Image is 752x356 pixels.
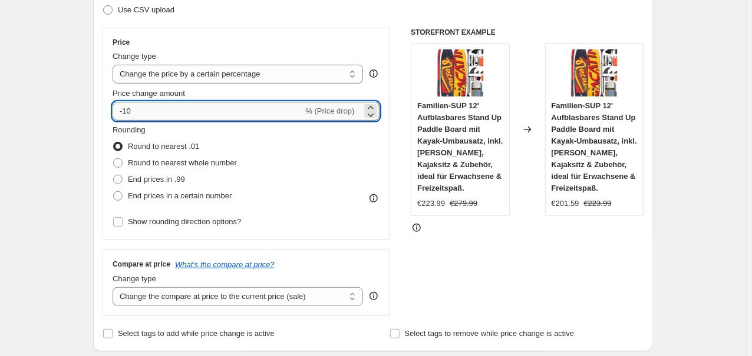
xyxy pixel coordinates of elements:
h6: STOREFRONT EXAMPLE [411,28,644,37]
span: Round to nearest .01 [128,142,199,151]
strike: €223.99 [584,198,612,209]
span: Familien-SUP 12' Aufblasbares Stand Up Paddle Board mit Kayak-Umbausatz, inkl. [PERSON_NAME], Kaj... [552,101,637,192]
span: Select tags to remove while price change is active [405,329,575,338]
div: help [368,68,380,79]
span: Price change amount [113,89,185,98]
img: 71ybtfAbp4L_80x.jpg [437,49,484,97]
span: % (Price drop) [305,107,354,115]
strike: €279.99 [450,198,477,209]
span: End prices in a certain number [128,191,232,200]
div: €201.59 [552,198,579,209]
img: 71ybtfAbp4L_80x.jpg [570,49,618,97]
span: Change type [113,52,156,61]
span: Show rounding direction options? [128,217,241,226]
span: Select tags to add while price change is active [118,329,275,338]
div: €223.99 [417,198,445,209]
h3: Price [113,38,130,47]
button: What's the compare at price? [175,260,275,269]
input: -15 [113,102,303,121]
span: End prices in .99 [128,175,185,184]
span: Round to nearest whole number [128,158,237,167]
h3: Compare at price [113,259,170,269]
span: Change type [113,274,156,283]
span: Rounding [113,125,146,134]
div: help [368,290,380,302]
span: Familien-SUP 12' Aufblasbares Stand Up Paddle Board mit Kayak-Umbausatz, inkl. [PERSON_NAME], Kaj... [417,101,503,192]
span: Use CSV upload [118,5,174,14]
